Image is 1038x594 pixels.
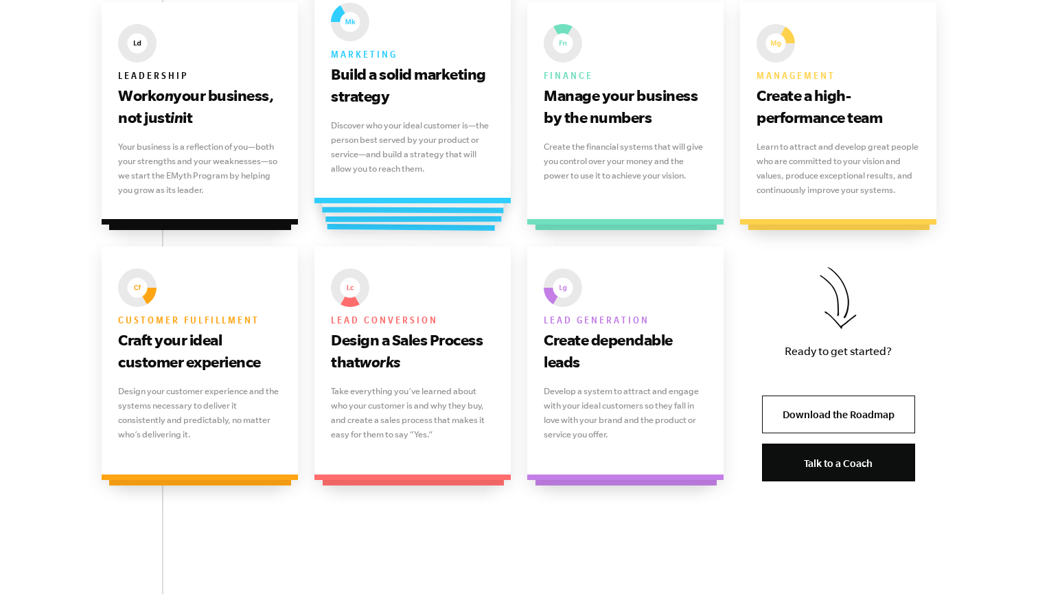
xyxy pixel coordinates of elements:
[544,312,707,329] h6: Lead generation
[331,47,494,63] h6: Marketing
[757,68,920,84] h6: Management
[544,68,707,84] h6: Finance
[170,108,183,126] i: in
[118,384,281,442] p: Design your customer experience and the systems necessary to deliver it consistently and predicta...
[331,269,369,307] img: EMyth The Seven Essential Systems: Lead conversion
[156,87,173,104] i: on
[331,63,494,107] h3: Build a solid marketing strategy
[544,269,582,307] img: EMyth The Seven Essential Systems: Lead generation
[118,139,281,197] p: Your business is a reflection of you—both your strengths and your weaknesses—so we start the EMyt...
[544,139,707,183] p: Create the financial systems that will give you control over your money and the power to use it t...
[544,24,582,62] img: EMyth The Seven Essential Systems: Finance
[804,457,873,469] span: Talk to a Coach
[544,84,707,128] h3: Manage your business by the numbers
[762,396,915,433] a: Download the Roadmap
[762,444,915,481] a: Talk to a Coach
[732,495,1038,594] iframe: Chat Widget
[757,84,920,128] h3: Create a high-performance team
[762,342,915,361] p: Ready to get started?
[544,384,707,442] p: Develop a system to attract and engage with your ideal customers so they fall in love with your b...
[118,329,281,373] h3: Craft your ideal customer experience
[118,84,281,128] h3: Work your business, not just it
[757,24,795,62] img: EMyth The Seven Essential Systems: Management
[331,3,369,41] img: EMyth The Seven Essential Systems: Marketing
[118,68,281,84] h6: Leadership
[118,269,157,307] img: EMyth The Seven Essential Systems: Customer fulfillment
[757,139,920,197] p: Learn to attract and develop great people who are committed to your vision and values, produce ex...
[331,312,494,329] h6: Lead conversion
[331,118,494,176] p: Discover who your ideal customer is—the person best served by your product or service—and build a...
[331,384,494,442] p: Take everything you’ve learned about who your customer is and why they buy, and create a sales pr...
[118,312,281,329] h6: Customer fulfillment
[118,24,157,62] img: EMyth The Seven Essential Systems: Leadership
[331,329,494,373] h3: Design a Sales Process that
[544,329,707,373] h3: Create dependable leads
[360,353,400,370] i: works
[820,267,857,329] img: Download the Roadmap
